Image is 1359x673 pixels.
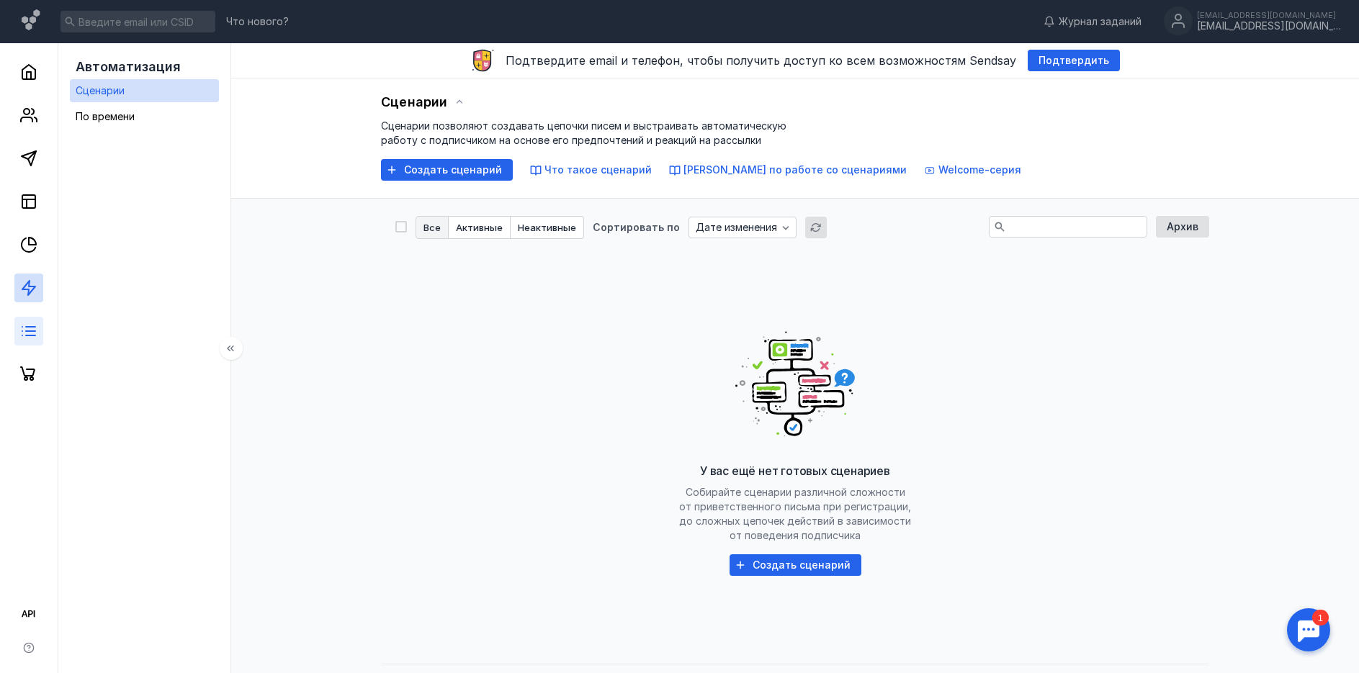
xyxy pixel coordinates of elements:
[530,163,652,177] button: Что такое сценарий
[381,94,448,109] span: Сценарии
[700,464,890,478] span: У вас ещё нет готовых сценариев
[449,216,511,239] button: Активные
[70,105,219,128] a: По времени
[679,486,911,541] span: Собирайте сценарии различной сложности от приветственного письма при регистрации, до сложных цепо...
[1028,50,1120,71] button: Подтвердить
[1197,20,1341,32] div: [EMAIL_ADDRESS][DOMAIN_NAME]
[219,17,296,27] a: Что нового?
[381,159,513,181] button: Создать сценарий
[76,84,125,96] span: Сценарии
[1036,14,1149,29] a: Журнал заданий
[1059,14,1142,29] span: Журнал заданий
[506,53,1016,68] span: Подтвердите email и телефон, чтобы получить доступ ко всем возможностям Sendsay
[669,163,907,177] button: [PERSON_NAME] по работе со сценариями
[1156,216,1209,238] a: Архив
[938,163,1021,176] span: Welcome-серия
[423,223,441,232] span: Все
[1167,221,1198,233] span: Архив
[32,9,49,24] div: 1
[730,554,861,576] button: Создать сценарий
[76,59,181,74] span: Автоматизация
[544,163,652,176] span: Что такое сценарий
[1039,55,1109,67] span: Подтвердить
[70,79,219,102] a: Сценарии
[60,11,215,32] input: Введите email или CSID
[381,119,786,146] span: Сценарии позволяют создавать цепочки писем и выстраивать автоматическую работу с подписчиком на о...
[683,163,907,176] span: [PERSON_NAME] по работе со сценариями
[753,559,851,572] span: Создать сценарий
[76,110,135,122] span: По времени
[456,223,503,232] span: Активные
[924,163,1021,177] button: Welcome-серия
[1197,11,1341,19] div: [EMAIL_ADDRESS][DOMAIN_NAME]
[226,17,289,27] span: Что нового?
[518,223,576,232] span: Неактивные
[511,216,584,239] button: Неактивные
[696,222,777,234] span: Дате изменения
[593,222,680,232] div: Сортировать по
[416,216,449,239] button: Все
[689,217,797,238] button: Дате изменения
[404,164,502,176] span: Создать сценарий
